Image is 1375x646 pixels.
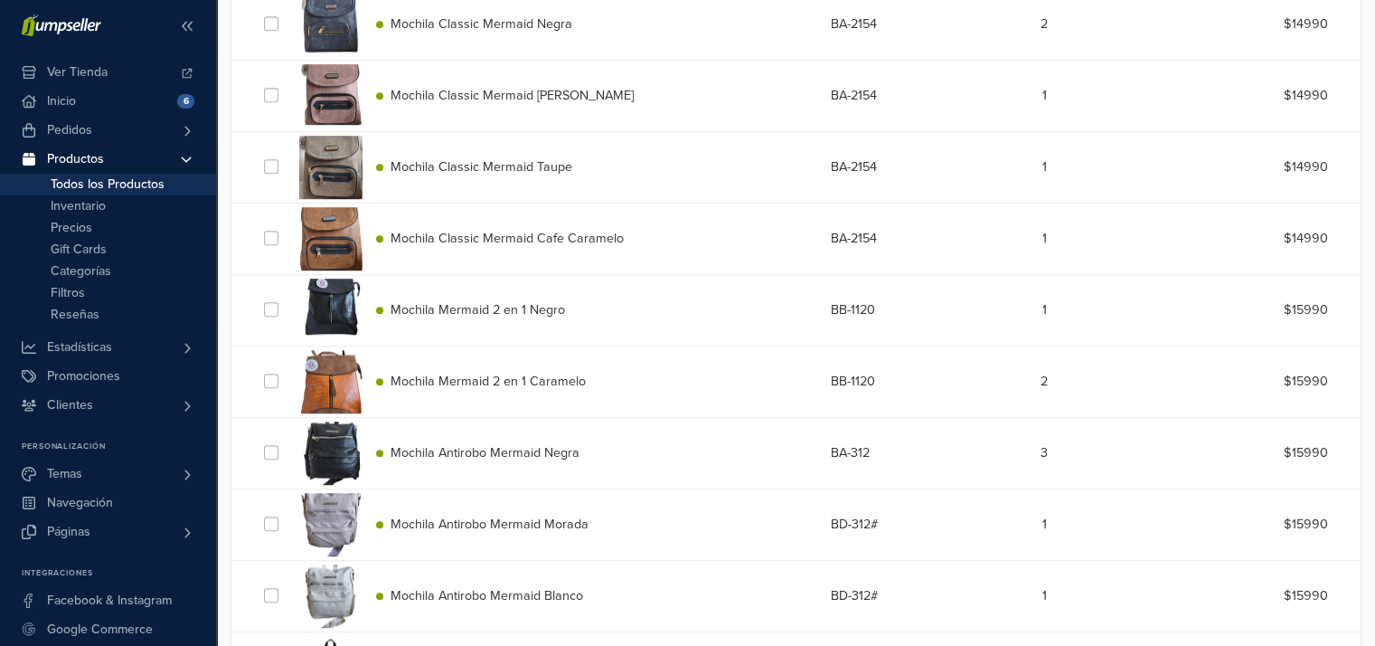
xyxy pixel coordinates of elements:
[1160,443,1342,463] div: $15990
[47,362,120,391] span: Promociones
[376,588,583,603] a: Mochila Antirobo Mermaid Blanco
[817,229,999,249] div: BA-2154
[264,489,1328,560] div: Mochila Antirobo Mermaid MoradaBD-312#1$15990
[391,231,624,246] span: Mochila Classic Mermaid Cafe Caramelo
[51,174,165,195] span: Todos los Productos
[391,517,589,532] span: Mochila Antirobo Mermaid Morada
[1160,515,1342,535] div: $15990
[376,374,586,389] a: Mochila Mermaid 2 en 1 Caramelo
[999,515,1090,535] div: 1
[51,217,92,239] span: Precios
[51,195,106,217] span: Inventario
[47,460,82,489] span: Temas
[1160,157,1342,177] div: $14990
[51,304,99,326] span: Reseñas
[47,116,92,145] span: Pedidos
[264,60,1328,131] div: Mochila Classic Mermaid [PERSON_NAME]BA-21541$14990
[391,159,572,175] span: Mochila Classic Mermaid Taupe
[376,302,565,318] a: Mochila Mermaid 2 en 1 Negro
[1160,229,1342,249] div: $14990
[264,203,1328,274] div: Mochila Classic Mermaid Cafe CarameloBA-21541$14990
[1160,300,1342,320] div: $15990
[264,346,1328,417] div: Mochila Mermaid 2 en 1 CarameloBB-11202$15990
[999,229,1090,249] div: 1
[47,615,153,644] span: Google Commerce
[391,16,572,32] span: Mochila Classic Mermaid Negra
[817,86,999,106] div: BA-2154
[999,300,1090,320] div: 1
[51,261,111,282] span: Categorías
[999,14,1090,34] div: 2
[1160,86,1342,106] div: $14990
[376,231,624,246] a: Mochila Classic Mermaid Cafe Caramelo
[51,239,107,261] span: Gift Cards
[391,88,634,103] span: Mochila Classic Mermaid [PERSON_NAME]
[22,568,216,579] p: Integraciones
[264,274,1328,346] div: Mochila Mermaid 2 en 1 NegroBB-11201$15990
[817,300,999,320] div: BB-1120
[817,515,999,535] div: BD-312#
[47,489,113,518] span: Navegación
[376,16,572,32] a: Mochila Classic Mermaid Negra
[391,374,586,389] span: Mochila Mermaid 2 en 1 Caramelo
[817,586,999,606] div: BD-312#
[999,86,1090,106] div: 1
[999,372,1090,392] div: 2
[51,282,85,304] span: Filtros
[391,588,583,603] span: Mochila Antirobo Mermaid Blanco
[22,442,216,452] p: Personalización
[376,88,634,103] a: Mochila Classic Mermaid [PERSON_NAME]
[47,586,172,615] span: Facebook & Instagram
[47,333,112,362] span: Estadísticas
[47,87,76,116] span: Inicio
[177,94,194,109] span: 6
[376,445,579,461] a: Mochila Antirobo Mermaid Negra
[391,302,565,318] span: Mochila Mermaid 2 en 1 Negro
[1160,586,1342,606] div: $15990
[264,560,1328,632] div: Mochila Antirobo Mermaid BlancoBD-312#1$15990
[264,131,1328,203] div: Mochila Classic Mermaid TaupeBA-21541$14990
[376,517,589,532] a: Mochila Antirobo Mermaid Morada
[817,372,999,392] div: BB-1120
[47,518,90,546] span: Páginas
[47,145,104,174] span: Productos
[47,391,93,420] span: Clientes
[1160,372,1342,392] div: $15990
[1160,14,1342,34] div: $14990
[47,58,108,87] span: Ver Tienda
[817,14,999,34] div: BA-2154
[817,443,999,463] div: BA-312
[999,586,1090,606] div: 1
[264,417,1328,489] div: Mochila Antirobo Mermaid NegraBA-3123$15990
[376,159,572,175] a: Mochila Classic Mermaid Taupe
[999,157,1090,177] div: 1
[817,157,999,177] div: BA-2154
[391,445,579,461] span: Mochila Antirobo Mermaid Negra
[999,443,1090,463] div: 3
